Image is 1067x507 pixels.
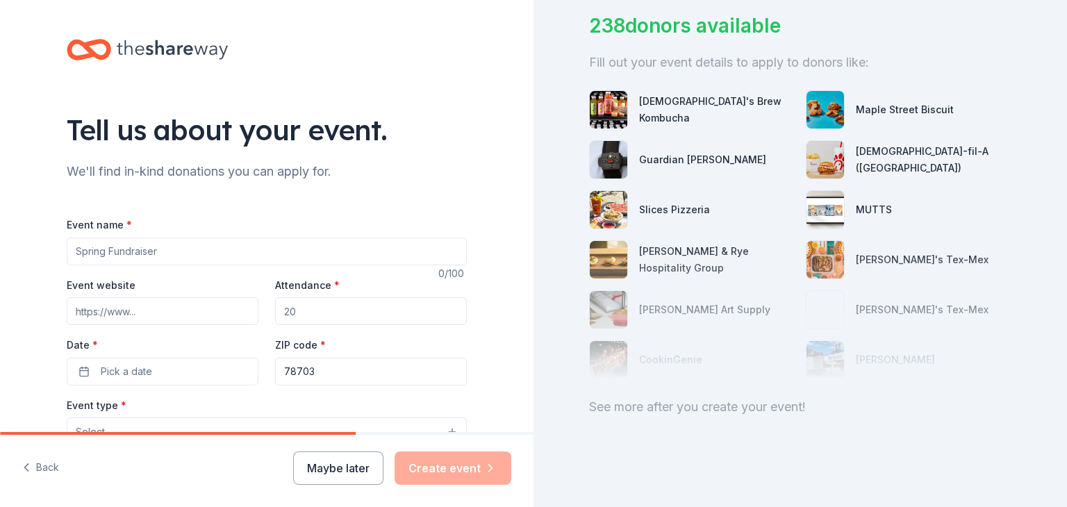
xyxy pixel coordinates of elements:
div: 0 /100 [438,265,467,282]
img: photo for Guardian Angel Device [590,141,627,178]
div: MUTTS [856,201,892,218]
img: photo for Slices Pizzeria [590,191,627,228]
button: Pick a date [67,358,258,385]
span: Pick a date [101,363,152,380]
div: 238 donors available [589,11,1011,40]
div: We'll find in-kind donations you can apply for. [67,160,467,183]
div: See more after you create your event! [589,396,1011,418]
div: Fill out your event details to apply to donors like: [589,51,1011,74]
input: Spring Fundraiser [67,238,467,265]
div: Tell us about your event. [67,110,467,149]
img: photo for Chick-fil-A (Austin) [807,141,844,178]
label: ZIP code [275,338,326,352]
label: Event website [67,279,135,292]
div: Maple Street Biscuit [856,101,954,118]
label: Event name [67,218,132,232]
input: 12345 (U.S. only) [275,358,467,385]
img: photo for MUTTS [807,191,844,228]
img: photo for Buddha's Brew Kombucha [590,91,627,128]
div: [DEMOGRAPHIC_DATA]'s Brew Kombucha [639,93,795,126]
input: 20 [275,297,467,325]
div: Guardian [PERSON_NAME] [639,151,766,168]
button: Back [22,454,59,483]
div: Slices Pizzeria [639,201,710,218]
label: Attendance [275,279,340,292]
input: https://www... [67,297,258,325]
label: Date [67,338,258,352]
button: Select [67,417,467,447]
img: photo for Maple Street Biscuit [807,91,844,128]
span: Select [76,424,105,440]
div: [DEMOGRAPHIC_DATA]-fil-A ([GEOGRAPHIC_DATA]) [856,143,1011,176]
label: Event type [67,399,126,413]
button: Maybe later [293,451,383,485]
